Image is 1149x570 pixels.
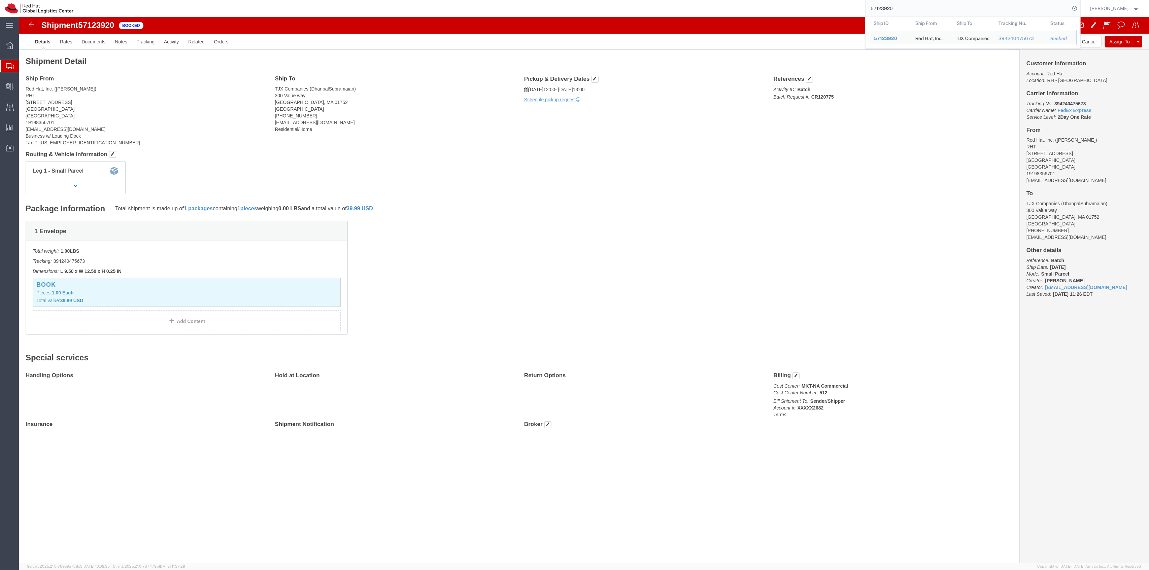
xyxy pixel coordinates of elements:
span: [DATE] 11:37:29 [159,564,185,568]
input: Search for shipment number, reference number [866,0,1070,16]
th: Ship To [952,16,994,30]
div: 394240475673 [998,35,1041,42]
span: Robert Lomax [1090,5,1129,12]
th: Status [1046,16,1077,30]
span: 57123920 [874,36,897,41]
img: logo [5,3,73,13]
th: Ship From [910,16,952,30]
span: Server: 2025.21.0-769a9a7b8c3 [27,564,110,568]
table: Search Results [869,16,1080,48]
th: Tracking Nu. [993,16,1046,30]
div: 57123920 [874,35,906,42]
iframe: FS Legacy Container [19,17,1149,563]
div: TJX Companies [957,30,989,45]
div: Booked [1050,35,1072,42]
span: Client: 2025.21.0-7d7479b [113,564,185,568]
span: Copyright © [DATE]-[DATE] Agistix Inc., All Rights Reserved [1037,564,1141,569]
button: [PERSON_NAME] [1090,4,1140,12]
span: [DATE] 10:09:35 [82,564,110,568]
div: Red Hat, Inc. [915,30,942,45]
th: Ship ID [869,16,911,30]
